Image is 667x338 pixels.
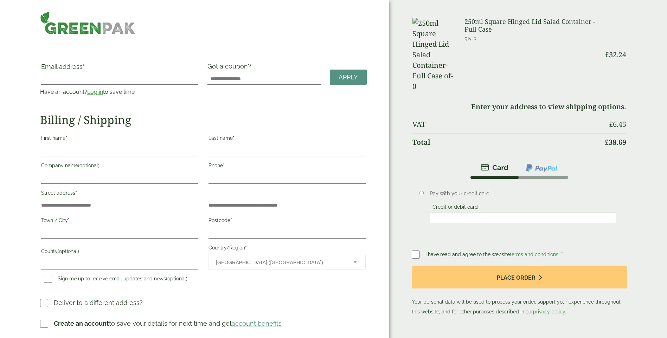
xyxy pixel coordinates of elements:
label: Credit or debit card [430,204,481,212]
td: Enter your address to view shipping options. [412,98,627,115]
img: stripe.png [481,163,508,172]
span: £ [605,137,609,147]
a: account benefits [232,320,282,327]
abbr: required [68,217,70,223]
p: to save your details for next time and get [54,319,282,328]
label: Postcode [209,215,365,227]
a: Apply [330,70,367,85]
img: ppcp-gateway.png [525,163,558,173]
label: Got a coupon? [207,63,254,73]
abbr: required [230,217,232,223]
img: GreenPak Supplies [40,11,135,34]
abbr: required [75,190,77,196]
label: Sign me up to receive email updates and news [41,276,190,284]
p: Your personal data will be used to process your order, support your experience throughout this we... [412,266,627,317]
h2: Billing / Shipping [40,113,367,126]
strong: Create an account [54,320,109,327]
label: Country/Region [209,243,365,255]
label: County [41,246,198,258]
iframe: Secure card payment input frame [432,215,614,221]
span: (optional) [166,276,187,281]
span: United Kingdom (UK) [216,255,344,270]
abbr: required [245,245,247,251]
th: VAT [412,116,600,133]
abbr: required [223,163,225,168]
span: I have read and agree to the website [425,252,560,257]
p: Have an account? to save time [40,88,199,96]
th: Total [412,134,600,151]
input: Sign me up to receive email updates and news(optional) [44,275,52,283]
a: terms and conditions [510,252,558,257]
h3: 250ml Square Hinged Lid Salad Container - Full Case [464,18,600,33]
abbr: required [83,63,85,70]
bdi: 6.45 [609,119,626,129]
span: (optional) [58,248,79,254]
p: Deliver to a different address? [54,298,143,307]
label: Last name [209,133,365,145]
span: £ [605,50,609,59]
label: Town / City [41,215,198,227]
abbr: required [65,135,67,141]
button: Place order [412,266,627,288]
label: First name [41,133,198,145]
label: Street address [41,188,198,200]
label: Company name [41,161,198,173]
abbr: required [561,252,563,257]
a: Log in [87,89,103,95]
bdi: 32.24 [605,50,626,59]
a: privacy policy [533,309,565,314]
span: Apply [339,73,358,81]
img: 250ml Square Hinged Lid Salad Container-Full Case of-0 [412,18,456,92]
span: Country/Region [209,255,365,269]
bdi: 38.69 [605,137,626,147]
label: Phone [209,161,365,173]
small: Qty: 2 [464,36,476,41]
p: Pay with your credit card. [430,190,616,197]
span: £ [609,119,613,129]
label: Email address [41,64,198,73]
abbr: required [233,135,235,141]
span: (optional) [78,163,100,168]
